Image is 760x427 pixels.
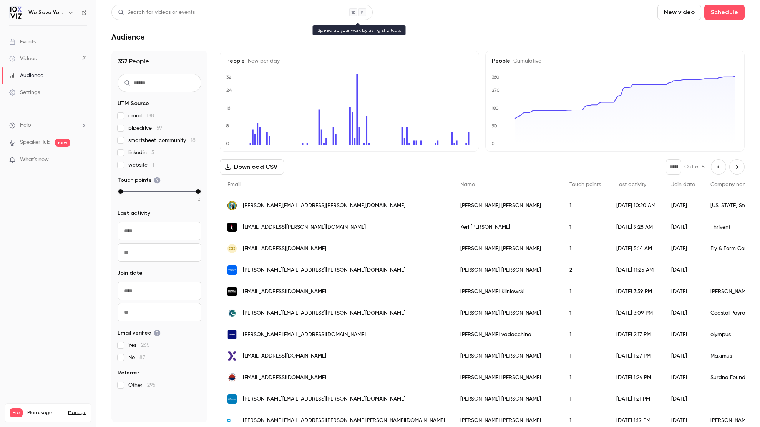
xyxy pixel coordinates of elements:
[128,112,154,120] span: email
[664,367,703,388] div: [DATE]
[453,195,562,216] div: [PERSON_NAME] [PERSON_NAME]
[453,238,562,259] div: [PERSON_NAME] [PERSON_NAME]
[609,216,664,238] div: [DATE] 9:28 AM
[128,161,154,169] span: website
[492,87,500,93] text: 270
[491,141,495,146] text: 0
[562,388,609,410] div: 1
[227,201,237,210] img: commerce.wa.gov
[128,354,145,361] span: No
[453,345,562,367] div: [PERSON_NAME] [PERSON_NAME]
[196,189,201,194] div: max
[243,202,405,210] span: [PERSON_NAME][EMAIL_ADDRESS][PERSON_NAME][DOMAIN_NAME]
[151,150,154,155] span: 5
[453,281,562,302] div: [PERSON_NAME] Kliniewski
[243,309,405,317] span: [PERSON_NAME][EMAIL_ADDRESS][PERSON_NAME][DOMAIN_NAME]
[243,331,366,339] span: [PERSON_NAME][EMAIL_ADDRESS][DOMAIN_NAME]
[609,302,664,324] div: [DATE] 3:09 PM
[562,367,609,388] div: 1
[9,89,40,96] div: Settings
[657,5,701,20] button: New video
[226,57,473,65] h5: People
[196,196,200,203] span: 13
[226,74,231,80] text: 32
[664,216,703,238] div: [DATE]
[118,176,161,184] span: Touch points
[128,381,156,389] span: Other
[453,259,562,281] div: [PERSON_NAME] [PERSON_NAME]
[491,106,499,111] text: 180
[55,139,70,147] span: new
[118,243,201,262] input: To
[609,388,664,410] div: [DATE] 1:21 PM
[118,209,150,217] span: Last activity
[9,38,36,46] div: Events
[227,265,237,275] img: uhg.com
[492,57,738,65] h5: People
[227,351,237,361] img: maximus.com
[711,159,726,175] button: Previous page
[616,182,646,187] span: Last activity
[118,8,195,16] div: Search for videos or events
[664,195,703,216] div: [DATE]
[453,302,562,324] div: [PERSON_NAME] [PERSON_NAME]
[128,341,150,349] span: Yes
[226,141,229,146] text: 0
[118,369,139,377] span: Referrer
[227,287,237,296] img: beckerfrondorf.com
[684,163,705,171] p: Out of 8
[609,281,664,302] div: [DATE] 3:59 PM
[28,9,65,16] h6: We Save You Time!
[141,343,150,348] span: 265
[68,410,86,416] a: Manage
[491,123,497,129] text: 90
[118,100,149,107] span: UTM Source
[152,162,154,168] span: 1
[118,222,201,240] input: From
[243,223,366,231] span: [EMAIL_ADDRESS][PERSON_NAME][DOMAIN_NAME]
[227,394,237,404] img: alkermes.com
[20,121,31,129] span: Help
[245,58,280,64] span: New per day
[227,308,237,318] img: coastalpayroll.com
[118,329,161,337] span: Email verified
[453,216,562,238] div: Keri [PERSON_NAME]
[227,419,237,422] img: abbott.com
[569,182,601,187] span: Touch points
[664,388,703,410] div: [DATE]
[453,367,562,388] div: [PERSON_NAME] [PERSON_NAME]
[562,238,609,259] div: 1
[243,417,445,425] span: [PERSON_NAME][EMAIL_ADDRESS][PERSON_NAME][PERSON_NAME][DOMAIN_NAME]
[220,159,284,175] button: Download CSV
[118,282,201,300] input: From
[710,182,750,187] span: Company name
[226,106,231,111] text: 16
[243,374,326,382] span: [EMAIL_ADDRESS][DOMAIN_NAME]
[9,55,37,63] div: Videos
[664,238,703,259] div: [DATE]
[9,72,43,79] div: Audience
[118,189,123,194] div: min
[27,410,63,416] span: Plan usage
[139,355,145,360] span: 87
[671,182,695,187] span: Join date
[492,74,499,80] text: 360
[227,330,237,339] img: olympus.com
[147,382,156,388] span: 295
[664,302,703,324] div: [DATE]
[20,156,49,164] span: What's new
[609,195,664,216] div: [DATE] 10:20 AM
[118,269,143,277] span: Join date
[729,159,745,175] button: Next page
[562,281,609,302] div: 1
[243,395,405,403] span: [PERSON_NAME][EMAIL_ADDRESS][PERSON_NAME][DOMAIN_NAME]
[128,149,154,157] span: linkedin
[243,288,326,296] span: [EMAIL_ADDRESS][DOMAIN_NAME]
[609,367,664,388] div: [DATE] 1:24 PM
[10,7,22,19] img: We Save You Time!
[562,259,609,281] div: 2
[227,182,241,187] span: Email
[156,125,162,131] span: 59
[10,408,23,417] span: Pro
[453,324,562,345] div: [PERSON_NAME] vadacchino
